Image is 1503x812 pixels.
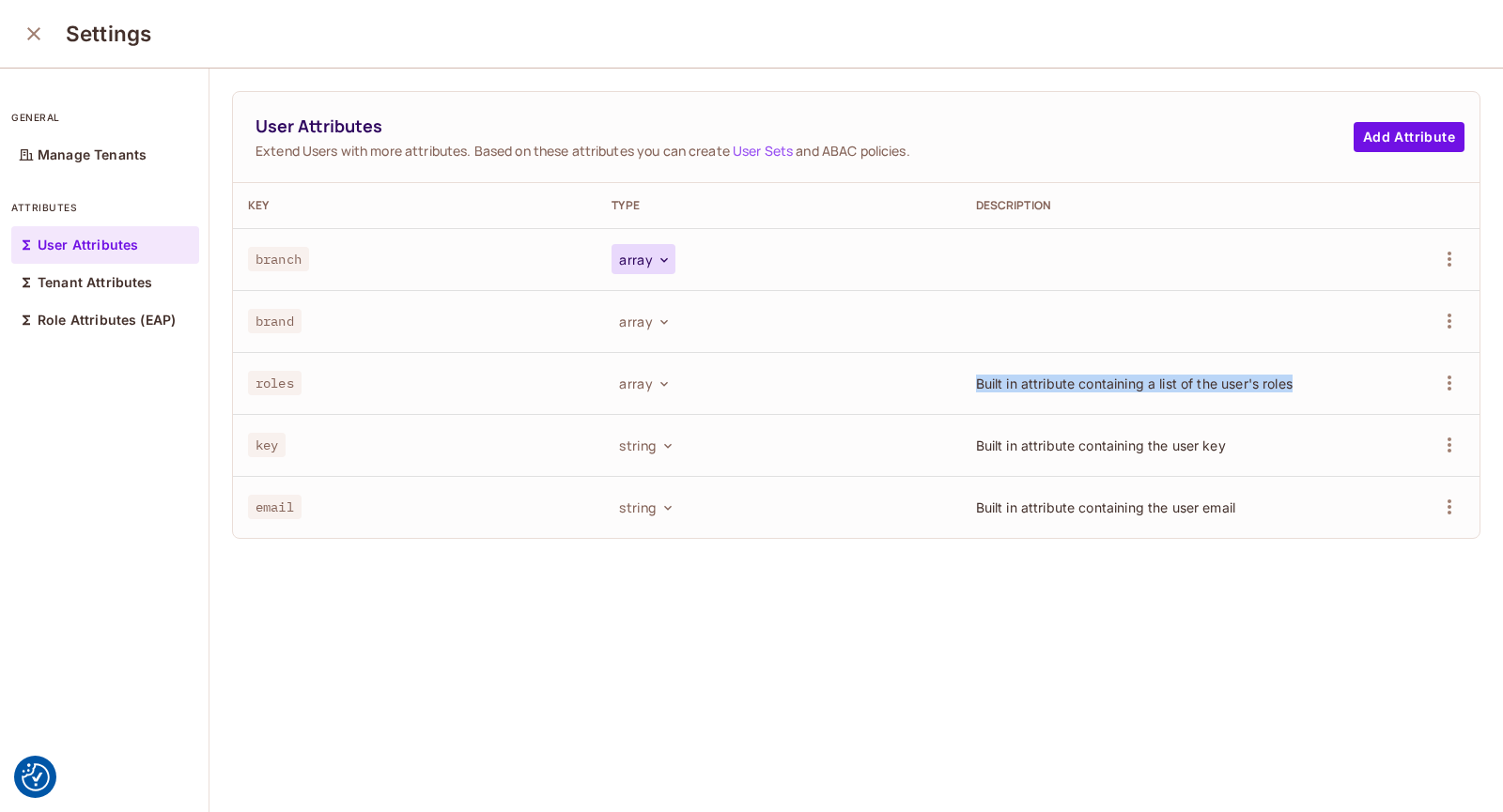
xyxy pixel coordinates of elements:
button: string [612,492,678,522]
button: Add Attribute [1354,122,1464,152]
button: array [612,244,675,274]
span: email [248,495,302,519]
button: string [612,430,678,460]
div: Key [248,198,581,213]
button: array [612,368,675,398]
span: brand [248,309,302,333]
span: branch [248,247,309,271]
span: Built in attribute containing the user key [976,437,1226,453]
span: roles [248,371,302,395]
a: User Sets [733,142,793,160]
button: Consent Preferences [22,763,50,791]
p: Role Attributes (EAP) [38,313,176,328]
h3: Settings [66,21,151,47]
p: attributes [11,200,199,215]
p: User Attributes [38,237,138,253]
img: Revisit consent button [22,763,50,791]
span: User Attributes [256,115,1354,138]
span: Built in attribute containing the user email [976,499,1236,515]
div: Description [976,198,1309,213]
p: Manage Tenants [38,147,147,162]
button: array [612,306,675,336]
button: close [15,15,53,53]
span: Built in attribute containing a list of the user's roles [976,375,1293,391]
div: Type [612,198,945,213]
span: Extend Users with more attributes. Based on these attributes you can create and ABAC policies. [256,142,1354,160]
p: general [11,110,199,125]
p: Tenant Attributes [38,275,153,290]
span: key [248,433,286,457]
